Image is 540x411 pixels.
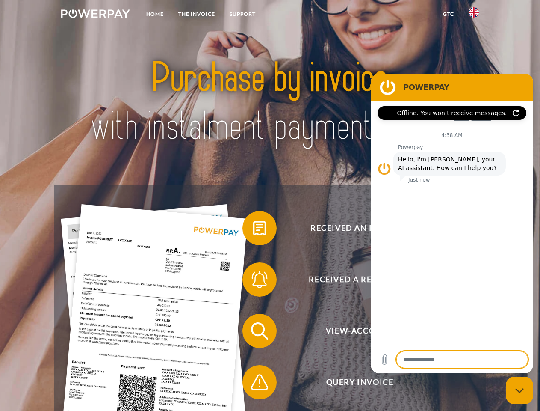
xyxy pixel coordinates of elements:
[61,9,130,18] img: logo-powerpay-white.svg
[139,6,171,22] a: Home
[371,74,533,373] iframe: Messaging window
[506,377,533,404] iframe: Button to launch messaging window, conversation in progress
[249,217,270,239] img: qb_bill.svg
[255,314,464,348] span: View-Account
[255,211,464,245] span: Received an invoice?
[222,6,263,22] a: Support
[171,6,222,22] a: THE INVOICE
[255,365,464,399] span: Query Invoice
[249,372,270,393] img: qb_warning.svg
[82,41,458,164] img: title-powerpay_en.svg
[436,6,461,22] a: GTC
[249,269,270,290] img: qb_bell.svg
[242,211,465,245] button: Received an invoice?
[242,365,465,399] button: Query Invoice
[469,7,479,18] img: en
[242,314,465,348] button: View-Account
[242,262,465,297] button: Received a reminder?
[255,262,464,297] span: Received a reminder?
[249,320,270,342] img: qb_search.svg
